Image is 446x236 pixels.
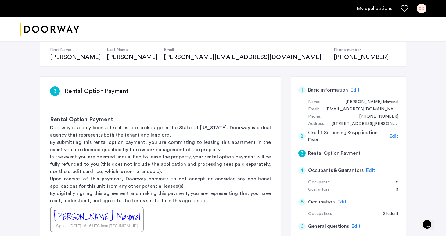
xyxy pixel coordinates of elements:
div: Phone: [308,113,321,120]
p: In the event you are deemed unqualified to lease the property, your rental option payment will be... [50,153,271,175]
div: DC [417,4,426,13]
div: Address: [308,120,325,128]
h4: First Name [50,47,101,53]
p: By submitting this rental option payment, you are committing to leasing this apartment in the eve... [50,139,271,153]
div: [PERSON_NAME] [107,53,157,61]
a: Favorites [401,5,408,12]
div: Student [377,210,398,218]
h4: Last Name [107,47,157,53]
div: 4 [298,167,306,174]
a: Cazamio logo [20,18,79,41]
span: Edit [389,134,398,139]
h5: Credit Screening & Application Fees [308,129,387,144]
div: Dania Castillo Mayoral [339,99,398,106]
div: 6 [298,223,306,230]
p: By digitally signing this agreement and making this payment, you are representing that you have r... [50,190,271,204]
div: 5 [298,198,306,206]
div: [PERSON_NAME][EMAIL_ADDRESS][DOMAIN_NAME] [164,53,328,61]
div: Email: [308,106,319,113]
a: My application [357,5,392,12]
h5: Rental Option Payment [308,150,361,157]
div: Name: [308,99,320,106]
div: +16195974332 [353,113,398,120]
div: 3 [298,150,306,157]
div: Occupants: [308,179,330,186]
span: Edit [366,168,375,173]
div: [PERSON_NAME] Mayoral [54,210,140,223]
p: Doorway is a duly licensed real estate brokerage in the State of [US_STATE]. Doorway is a dual ag... [50,124,271,139]
span: Edit [351,224,361,229]
h4: Email [164,47,328,53]
iframe: chat widget [420,212,440,230]
div: 2 [390,179,398,186]
h4: Phone number [334,47,389,53]
div: [PERSON_NAME] [50,53,101,61]
div: dc4795@nyu.edu [319,106,398,113]
div: 11 Lewis Avenue [325,120,398,128]
div: 3 [390,186,398,193]
h5: General questions [308,223,349,230]
div: 1 [298,86,306,94]
span: Edit [351,88,360,92]
div: Guarantors: [308,186,331,193]
div: Occupation: [308,210,332,218]
h3: Rental Option Payment [50,116,271,124]
h5: Occupation [308,198,335,206]
h3: Rental Option Payment [65,87,128,95]
div: 3 [50,86,60,96]
h5: Occupants & Guarantors [308,167,364,174]
div: [PHONE_NUMBER] [334,53,389,61]
img: logo [20,18,79,41]
div: 2 [298,133,306,140]
p: Upon receipt of this payment, Doorway commits to not accept or consider any additional applicatio... [50,175,271,190]
h5: Basic information [308,86,348,94]
span: Edit [337,200,347,204]
div: Signed: [DATE] 16:16 UTC from [TECHNICAL_ID] [56,223,138,229]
